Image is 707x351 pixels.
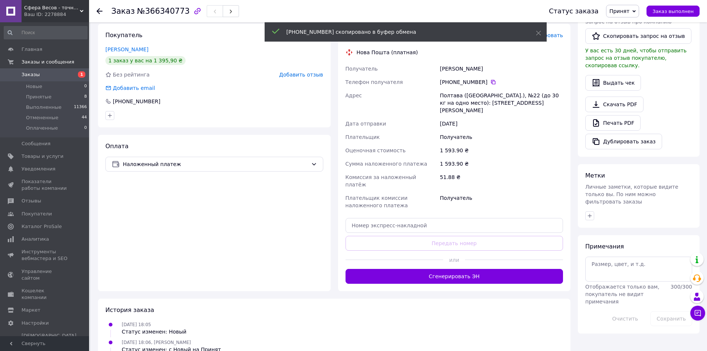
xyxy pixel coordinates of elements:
[438,144,564,157] div: 1 593.90 ₴
[549,7,599,15] div: Статус заказа
[22,268,69,282] span: Управление сайтом
[22,46,42,53] span: Главная
[438,157,564,170] div: 1 593.90 ₴
[24,11,89,18] div: Ваш ID: 2278884
[84,94,87,100] span: 8
[346,161,428,167] span: Сумма наложенного платежа
[585,75,641,91] button: Выдать чек
[346,79,403,85] span: Телефон получателя
[585,134,662,149] button: Дублировать заказ
[443,256,465,264] span: или
[346,195,408,208] span: Плательщик комиссии наложенного платежа
[346,134,380,140] span: Плательщик
[287,28,517,36] div: [PHONE_NUMBER] скопировано в буфер обмена
[585,19,672,25] span: Запрос на отзыв про компанию
[438,89,564,117] div: Полтава ([GEOGRAPHIC_DATA].), №22 (до 30 кг на одно место): [STREET_ADDRESS][PERSON_NAME]
[26,125,58,131] span: Оплаченные
[585,28,691,44] button: Скопировать запрос на отзыв
[346,121,386,127] span: Дата отправки
[105,306,154,313] span: История заказа
[585,243,624,250] span: Примечания
[279,72,323,78] span: Добавить отзыв
[22,211,52,217] span: Покупатели
[105,84,156,92] div: Добавить email
[346,92,362,98] span: Адрес
[82,114,87,121] span: 44
[585,284,659,305] span: Отображается только вам, покупатель не видит примечания
[346,147,406,153] span: Оценочная стоимость
[690,306,705,321] button: Чат с покупателем
[122,322,151,327] span: [DATE] 18:05
[96,7,102,15] div: Вернуться назад
[22,166,55,172] span: Уведомления
[22,59,74,65] span: Заказы и сообщения
[585,115,641,131] a: Печать PDF
[346,218,563,233] input: Номер экспресс-накладной
[26,83,42,90] span: Новые
[355,49,420,56] div: Нова Пошта (платная)
[438,191,564,212] div: Получатель
[78,71,85,78] span: 1
[112,98,161,105] div: [PHONE_NUMBER]
[346,174,416,188] span: Комиссия за наложенный платёж
[438,117,564,130] div: [DATE]
[22,223,62,230] span: Каталог ProSale
[22,153,63,160] span: Товары и услуги
[438,130,564,144] div: Получатель
[346,269,563,284] button: Сгенерировать ЭН
[22,287,69,301] span: Кошелек компании
[22,178,69,192] span: Показатели работы компании
[22,236,49,243] span: Аналитика
[74,104,87,111] span: 11366
[122,340,191,345] span: [DATE] 18:06, [PERSON_NAME]
[22,71,40,78] span: Заказы
[123,160,308,168] span: Наложенный платеж
[137,7,190,16] span: №366340773
[22,248,69,262] span: Инструменты вебмастера и SEO
[112,84,156,92] div: Добавить email
[585,172,605,179] span: Метки
[438,170,564,191] div: 51.88 ₴
[24,4,80,11] span: Сфера Весов - точность в деталях!
[609,8,629,14] span: Принят
[346,66,378,72] span: Получатель
[585,184,678,205] span: Личные заметки, которые видите только вы. По ним можно фильтровать заказы
[22,307,40,313] span: Маркет
[585,48,687,68] span: У вас есть 30 дней, чтобы отправить запрос на отзыв покупателю, скопировав ссылку.
[26,94,52,100] span: Принятые
[22,140,50,147] span: Сообщения
[26,104,62,111] span: Выполненные
[26,114,58,121] span: Отмененные
[105,56,186,65] div: 1 заказ у вас на 1 395,90 ₴
[113,72,150,78] span: Без рейтинга
[647,6,700,17] button: Заказ выполнен
[22,198,41,204] span: Отзывы
[105,143,128,150] span: Оплата
[105,46,148,52] a: [PERSON_NAME]
[84,83,87,90] span: 0
[122,328,186,335] div: Статус изменен: Новый
[22,320,49,326] span: Настройки
[585,97,644,112] a: Скачать PDF
[4,26,88,39] input: Поиск
[440,78,563,86] div: [PHONE_NUMBER]
[84,125,87,131] span: 0
[671,284,692,290] span: 300 / 300
[652,9,694,14] span: Заказ выполнен
[438,62,564,75] div: [PERSON_NAME]
[111,7,135,16] span: Заказ
[105,32,143,39] span: Покупатель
